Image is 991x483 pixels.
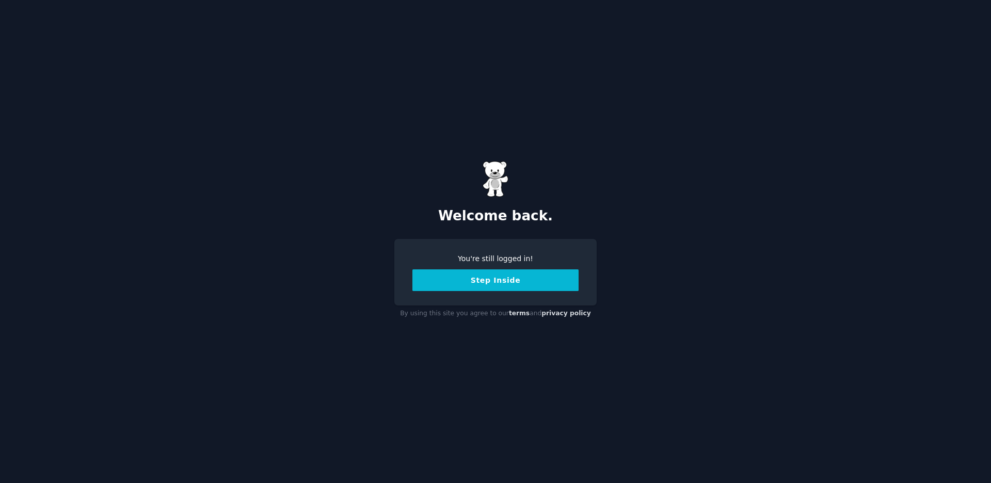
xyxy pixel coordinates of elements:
a: Step Inside [412,276,579,284]
button: Step Inside [412,269,579,291]
a: terms [509,310,530,317]
div: By using this site you agree to our and [394,305,597,322]
img: Gummy Bear [483,161,508,197]
h2: Welcome back. [394,208,597,224]
a: privacy policy [541,310,591,317]
div: You're still logged in! [412,253,579,264]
